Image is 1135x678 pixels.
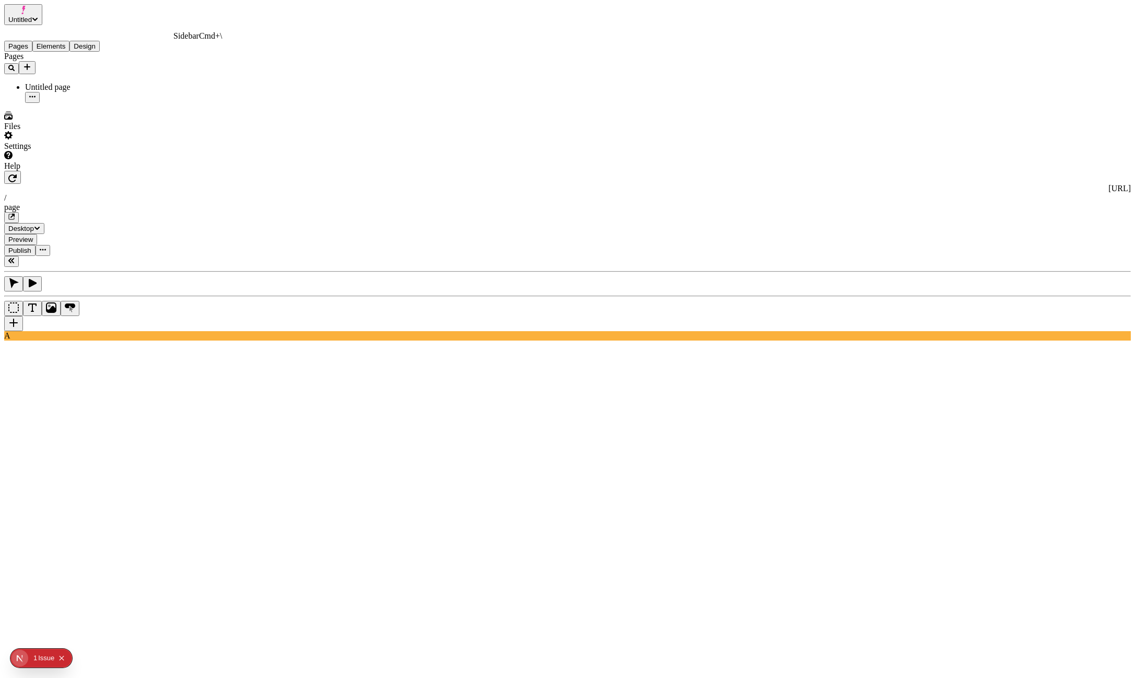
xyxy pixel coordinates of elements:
[23,301,42,316] button: Text
[4,184,1131,193] div: [URL]
[69,41,100,52] button: Design
[199,31,223,40] span: Cmd+\
[8,16,32,24] span: Untitled
[4,234,37,245] button: Preview
[25,83,154,92] div: Untitled page
[4,4,42,25] button: Untitled
[8,225,34,232] span: Desktop
[4,52,154,61] div: Pages
[4,203,1131,212] div: page
[32,41,70,52] button: Elements
[4,142,154,151] div: Settings
[61,301,79,316] button: Button
[173,31,199,40] span: Sidebar
[8,236,33,243] span: Preview
[4,161,154,171] div: Help
[8,247,31,254] span: Publish
[4,301,23,316] button: Box
[4,193,1131,203] div: /
[4,41,32,52] button: Pages
[4,331,1131,341] div: A
[19,61,36,74] button: Add new
[42,301,61,316] button: Image
[4,122,154,131] div: Files
[4,245,36,256] button: Publish
[4,8,153,18] p: Cookie Test Route
[4,223,44,234] button: Desktop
